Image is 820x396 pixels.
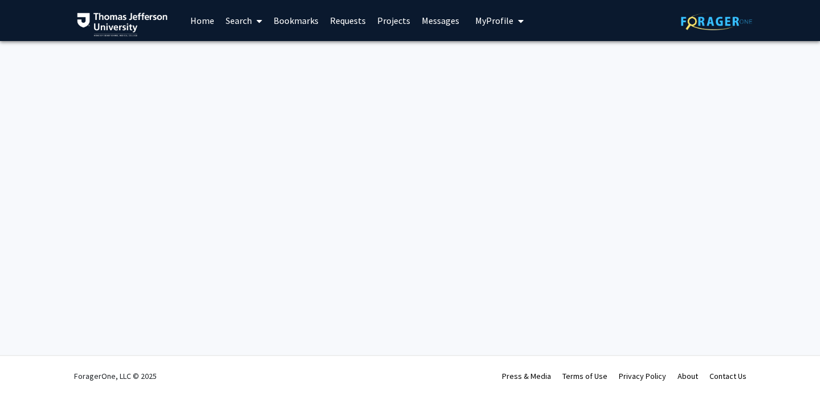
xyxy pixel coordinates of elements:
[502,371,551,381] a: Press & Media
[185,1,220,40] a: Home
[324,1,372,40] a: Requests
[681,13,752,30] img: ForagerOne Logo
[709,371,746,381] a: Contact Us
[74,356,157,396] div: ForagerOne, LLC © 2025
[678,371,698,381] a: About
[619,371,666,381] a: Privacy Policy
[77,13,168,36] img: Thomas Jefferson University Logo
[416,1,465,40] a: Messages
[9,345,48,387] iframe: Chat
[268,1,324,40] a: Bookmarks
[372,1,416,40] a: Projects
[475,15,513,26] span: My Profile
[562,371,607,381] a: Terms of Use
[220,1,268,40] a: Search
